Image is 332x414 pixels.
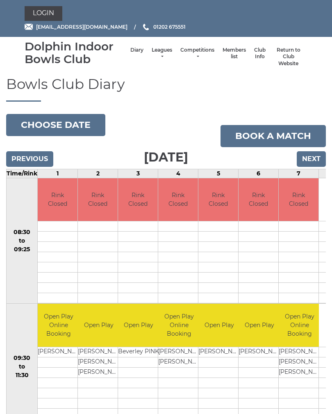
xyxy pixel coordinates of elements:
td: Open Play Online Booking [38,304,79,347]
a: Phone us 01202 675551 [142,23,186,31]
td: Open Play Online Booking [158,304,200,347]
td: [PERSON_NAME] [78,357,119,367]
td: 5 [198,169,239,178]
td: 08:30 to 09:25 [7,178,38,304]
input: Next [297,151,326,167]
a: Book a match [221,125,326,147]
td: Rink Closed [158,178,198,221]
td: [PERSON_NAME] [239,347,280,357]
a: Leagues [152,47,172,60]
td: Open Play [239,304,280,347]
td: 7 [279,169,319,178]
img: Phone us [143,24,149,30]
td: [PERSON_NAME] [158,357,200,367]
input: Previous [6,151,53,167]
a: Login [25,6,62,21]
a: Club Info [254,47,266,60]
a: Diary [130,47,143,54]
td: 1 [38,169,78,178]
td: Open Play Online Booking [279,304,320,347]
td: [PERSON_NAME] [279,347,320,357]
td: Open Play [198,304,240,347]
td: [PERSON_NAME] [158,347,200,357]
td: [PERSON_NAME] [78,367,119,378]
td: Rink Closed [38,178,77,221]
h1: Bowls Club Diary [6,77,326,101]
td: 2 [78,169,118,178]
td: Time/Rink [7,169,38,178]
td: Open Play [78,304,119,347]
td: 4 [158,169,198,178]
td: Rink Closed [118,178,158,221]
td: [PERSON_NAME] [78,347,119,357]
td: Open Play [118,304,159,347]
td: Rink Closed [279,178,318,221]
span: 01202 675551 [153,24,186,30]
td: Beverley PINK [118,347,159,357]
a: Return to Club Website [274,47,303,67]
td: [PERSON_NAME] [38,347,79,357]
td: Rink Closed [239,178,278,221]
td: Rink Closed [198,178,238,221]
a: Members list [223,47,246,60]
td: [PERSON_NAME] [198,347,240,357]
span: [EMAIL_ADDRESS][DOMAIN_NAME] [36,24,127,30]
td: [PERSON_NAME] [279,367,320,378]
img: Email [25,24,33,30]
td: 3 [118,169,158,178]
a: Email [EMAIL_ADDRESS][DOMAIN_NAME] [25,23,127,31]
button: Choose date [6,114,105,136]
td: [PERSON_NAME] [279,357,320,367]
td: 6 [239,169,279,178]
a: Competitions [180,47,214,60]
td: Rink Closed [78,178,118,221]
div: Dolphin Indoor Bowls Club [25,40,126,66]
